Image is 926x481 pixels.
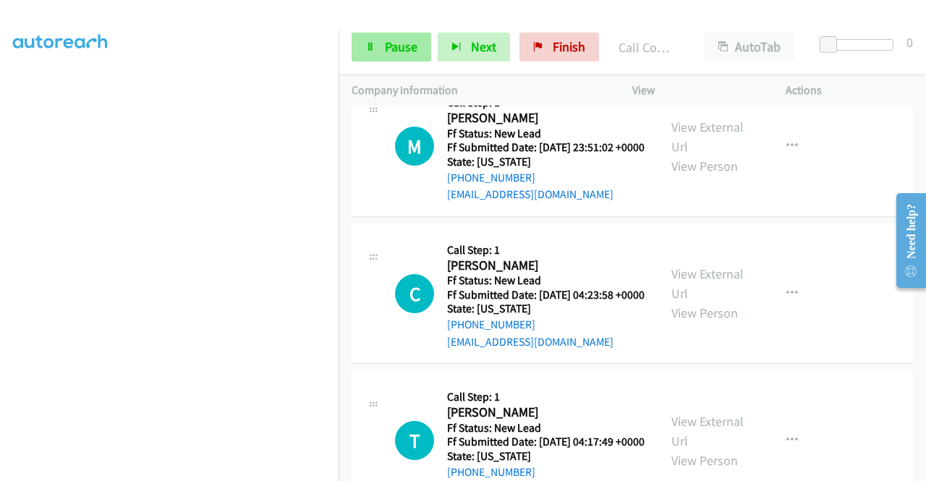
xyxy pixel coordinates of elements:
[447,390,645,404] h5: Call Step: 1
[471,38,496,55] span: Next
[447,465,535,479] a: [PHONE_NUMBER]
[705,33,794,61] button: AutoTab
[395,421,434,460] div: The call is yet to be attempted
[553,38,585,55] span: Finish
[352,33,431,61] a: Pause
[447,435,645,449] h5: Ff Submitted Date: [DATE] 04:17:49 +0000
[447,404,645,421] h2: [PERSON_NAME]
[447,302,645,316] h5: State: [US_STATE]
[671,119,744,155] a: View External Url
[671,452,738,469] a: View Person
[447,257,645,274] h2: [PERSON_NAME]
[447,449,645,464] h5: State: [US_STATE]
[885,183,926,298] iframe: Resource Center
[671,265,744,302] a: View External Url
[786,82,913,99] p: Actions
[906,33,913,52] div: 0
[827,39,893,51] div: Delay between calls (in seconds)
[447,421,645,435] h5: Ff Status: New Lead
[447,127,645,141] h5: Ff Status: New Lead
[395,421,434,460] h1: T
[395,274,434,313] div: The call is yet to be attempted
[385,38,417,55] span: Pause
[395,127,434,166] h1: M
[671,158,738,174] a: View Person
[447,335,613,349] a: [EMAIL_ADDRESS][DOMAIN_NAME]
[671,305,738,321] a: View Person
[619,38,679,57] p: Call Completed
[395,274,434,313] h1: C
[447,318,535,331] a: [PHONE_NUMBER]
[438,33,510,61] button: Next
[447,288,645,302] h5: Ff Submitted Date: [DATE] 04:23:58 +0000
[519,33,599,61] a: Finish
[395,127,434,166] div: The call is yet to be attempted
[447,110,640,127] h2: [PERSON_NAME]
[447,155,645,169] h5: State: [US_STATE]
[447,171,535,184] a: [PHONE_NUMBER]
[671,413,744,449] a: View External Url
[447,243,645,257] h5: Call Step: 1
[352,82,606,99] p: Company Information
[447,273,645,288] h5: Ff Status: New Lead
[447,187,613,201] a: [EMAIL_ADDRESS][DOMAIN_NAME]
[447,140,645,155] h5: Ff Submitted Date: [DATE] 23:51:02 +0000
[632,82,760,99] p: View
